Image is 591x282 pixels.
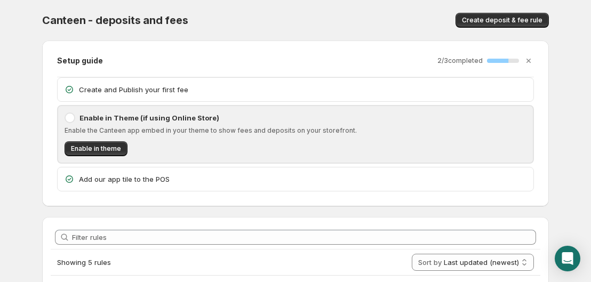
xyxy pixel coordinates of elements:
[462,16,542,25] span: Create deposit & fee rule
[57,258,111,267] span: Showing 5 rules
[555,246,580,271] div: Open Intercom Messenger
[71,144,121,153] span: Enable in theme
[72,230,536,245] input: Filter rules
[79,112,526,123] p: Enable in Theme (if using Online Store)
[79,174,527,184] p: Add our app tile to the POS
[521,53,536,68] button: Dismiss setup guide
[65,126,526,135] p: Enable the Canteen app embed in your theme to show fees and deposits on your storefront.
[42,14,188,27] span: Canteen - deposits and fees
[65,141,127,156] button: Enable in theme
[57,55,103,66] h2: Setup guide
[456,13,549,28] button: Create deposit & fee rule
[437,57,483,65] p: 2 / 3 completed
[79,84,527,95] p: Create and Publish your first fee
